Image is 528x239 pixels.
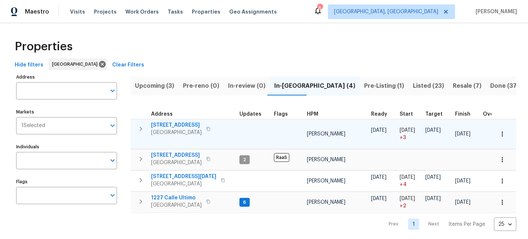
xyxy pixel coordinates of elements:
[371,112,394,117] div: Earliest renovation start date (first business day after COE or Checkout)
[109,58,147,72] button: Clear Filters
[400,196,415,201] span: [DATE]
[371,112,387,117] span: Ready
[397,192,422,213] td: Project started 2 days late
[494,215,516,234] div: 25
[307,200,345,205] span: [PERSON_NAME]
[483,112,502,117] span: Overall
[125,8,159,15] span: Work Orders
[274,112,288,117] span: Flags
[490,81,523,91] span: Done (379)
[455,112,470,117] span: Finish
[307,131,345,137] span: [PERSON_NAME]
[473,8,517,15] span: [PERSON_NAME]
[307,178,345,184] span: [PERSON_NAME]
[274,153,289,162] span: RaaS
[151,173,216,180] span: [STREET_ADDRESS][DATE]
[15,61,43,70] span: Hide filters
[151,159,202,166] span: [GEOGRAPHIC_DATA]
[400,202,406,210] span: + 2
[274,81,355,91] span: In-[GEOGRAPHIC_DATA] (4)
[307,157,345,162] span: [PERSON_NAME]
[425,112,449,117] div: Target renovation project end date
[107,86,118,96] button: Open
[400,112,419,117] div: Actual renovation start date
[21,123,45,129] span: 1 Selected
[168,9,183,14] span: Tasks
[16,75,117,79] label: Address
[334,8,438,15] span: [GEOGRAPHIC_DATA], [GEOGRAPHIC_DATA]
[455,112,477,117] div: Projected renovation finish date
[12,58,46,72] button: Hide filters
[425,112,443,117] span: Target
[16,145,117,149] label: Individuals
[151,180,216,188] span: [GEOGRAPHIC_DATA]
[425,128,441,133] span: [DATE]
[135,81,174,91] span: Upcoming (3)
[48,58,107,70] div: [GEOGRAPHIC_DATA]
[400,112,413,117] span: Start
[107,190,118,200] button: Open
[400,175,415,180] span: [DATE]
[425,196,441,201] span: [DATE]
[25,8,49,15] span: Maestro
[107,120,118,131] button: Open
[16,180,117,184] label: Flags
[371,175,386,180] span: [DATE]
[382,217,516,231] nav: Pagination Navigation
[400,134,406,141] span: + 3
[455,178,470,184] span: [DATE]
[107,155,118,166] button: Open
[413,81,444,91] span: Listed (23)
[15,43,73,50] span: Properties
[151,194,202,202] span: 1227 Calle Ultimo
[453,81,481,91] span: Resale (7)
[70,8,85,15] span: Visits
[151,112,173,117] span: Address
[397,119,422,149] td: Project started 3 days late
[483,112,509,117] div: Days past target finish date
[400,181,407,188] span: + 4
[151,202,202,209] span: [GEOGRAPHIC_DATA]
[94,8,117,15] span: Projects
[364,81,404,91] span: Pre-Listing (1)
[455,131,470,137] span: [DATE]
[371,196,386,201] span: [DATE]
[317,4,322,12] div: 8
[240,199,249,206] span: 6
[400,128,415,133] span: [DATE]
[229,8,277,15] span: Geo Assignments
[455,200,470,205] span: [DATE]
[307,112,318,117] span: HPM
[397,171,422,192] td: Project started 4 days late
[371,128,386,133] span: [DATE]
[425,175,441,180] span: [DATE]
[228,81,265,91] span: In-review (0)
[151,122,202,129] span: [STREET_ADDRESS]
[16,110,117,114] label: Markets
[239,112,261,117] span: Updates
[240,157,249,163] span: 2
[151,152,202,159] span: [STREET_ADDRESS]
[52,61,100,68] span: [GEOGRAPHIC_DATA]
[151,129,202,136] span: [GEOGRAPHIC_DATA]
[448,221,485,228] p: Items Per Page
[192,8,220,15] span: Properties
[112,61,144,70] span: Clear Filters
[183,81,219,91] span: Pre-reno (0)
[408,218,419,230] a: Goto page 1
